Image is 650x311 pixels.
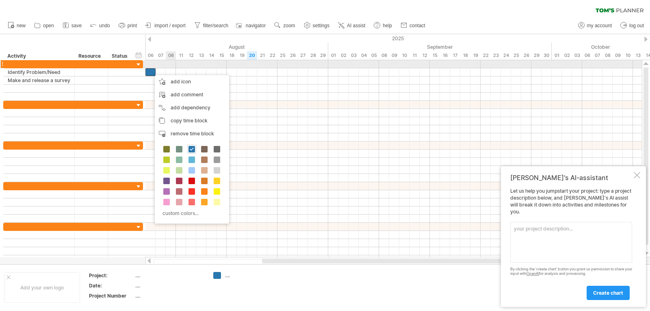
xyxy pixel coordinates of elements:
[7,52,70,60] div: Activity
[409,51,420,60] div: Thursday, 11 September 2025
[613,51,623,60] div: Thursday, 9 October 2025
[399,20,428,31] a: contact
[592,51,602,60] div: Tuesday, 7 October 2025
[192,20,231,31] a: filter/search
[526,271,539,276] a: OpenAI
[587,23,612,28] span: my account
[618,20,646,31] a: log out
[8,76,70,84] div: Make and release a survey
[61,20,84,31] a: save
[128,23,137,28] span: print
[491,51,501,60] div: Tuesday, 23 September 2025
[420,51,430,60] div: Friday, 12 September 2025
[313,23,329,28] span: settings
[510,188,632,300] div: Let us help you jumpstart your project: type a project description below, and [PERSON_NAME]'s AI ...
[629,23,644,28] span: log out
[272,20,297,31] a: zoom
[237,51,247,60] div: Tuesday, 19 August 2025
[328,43,552,51] div: September 2025
[8,68,70,76] div: Identify Problem/Need
[267,51,277,60] div: Friday, 22 August 2025
[562,51,572,60] div: Thursday, 2 October 2025
[409,23,425,28] span: contact
[171,117,208,124] span: copy time block
[99,23,110,28] span: undo
[17,23,26,28] span: new
[225,272,269,279] div: ....
[227,51,237,60] div: Monday, 18 August 2025
[166,51,176,60] div: Friday, 8 August 2025
[602,51,613,60] div: Wednesday, 8 October 2025
[308,51,318,60] div: Thursday, 28 August 2025
[115,43,328,51] div: August 2025
[379,51,389,60] div: Monday, 8 September 2025
[257,51,267,60] div: Thursday, 21 August 2025
[593,290,623,296] span: create chart
[552,51,562,60] div: Wednesday, 1 October 2025
[338,51,349,60] div: Tuesday, 2 September 2025
[623,51,633,60] div: Friday, 10 October 2025
[186,51,196,60] div: Tuesday, 12 August 2025
[203,23,228,28] span: filter/search
[4,272,80,303] div: Add your own logo
[481,51,491,60] div: Monday, 22 September 2025
[88,20,113,31] a: undo
[71,23,82,28] span: save
[336,20,368,31] a: AI assist
[389,51,399,60] div: Tuesday, 9 September 2025
[89,292,134,299] div: Project Number
[196,51,206,60] div: Wednesday, 13 August 2025
[176,51,186,60] div: Monday, 11 August 2025
[542,51,552,60] div: Tuesday, 30 September 2025
[235,20,268,31] a: navigator
[217,51,227,60] div: Friday, 15 August 2025
[510,267,632,276] div: By clicking the 'create chart' button you grant us permission to share your input with for analys...
[511,51,521,60] div: Thursday, 25 September 2025
[347,23,365,28] span: AI assist
[143,20,188,31] a: import / export
[156,51,166,60] div: Thursday, 7 August 2025
[576,20,614,31] a: my account
[440,51,450,60] div: Tuesday, 16 September 2025
[112,52,130,60] div: Status
[450,51,460,60] div: Wednesday, 17 September 2025
[155,88,229,101] div: add comment
[43,23,54,28] span: open
[246,23,266,28] span: navigator
[283,23,295,28] span: zoom
[399,51,409,60] div: Wednesday, 10 September 2025
[572,51,582,60] div: Friday, 3 October 2025
[89,272,134,279] div: Project:
[154,23,186,28] span: import / export
[247,51,257,60] div: Wednesday, 20 August 2025
[359,51,369,60] div: Thursday, 4 September 2025
[277,51,288,60] div: Monday, 25 August 2025
[32,20,56,31] a: open
[470,51,481,60] div: Friday, 19 September 2025
[145,51,156,60] div: Wednesday, 6 August 2025
[369,51,379,60] div: Friday, 5 September 2025
[159,208,223,219] div: custom colors...
[531,51,542,60] div: Monday, 29 September 2025
[521,51,531,60] div: Friday, 26 September 2025
[89,282,134,289] div: Date:
[460,51,470,60] div: Thursday, 18 September 2025
[587,286,630,300] a: create chart
[510,174,632,182] div: [PERSON_NAME]'s AI-assistant
[155,101,229,114] div: add dependency
[135,282,204,289] div: ....
[117,20,139,31] a: print
[78,52,103,60] div: Resource
[155,75,229,88] div: add icon
[206,51,217,60] div: Thursday, 14 August 2025
[383,23,392,28] span: help
[135,272,204,279] div: ....
[302,20,332,31] a: settings
[171,130,214,137] span: remove time block
[501,51,511,60] div: Wednesday, 24 September 2025
[135,292,204,299] div: ....
[6,20,28,31] a: new
[582,51,592,60] div: Monday, 6 October 2025
[318,51,328,60] div: Friday, 29 August 2025
[372,20,394,31] a: help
